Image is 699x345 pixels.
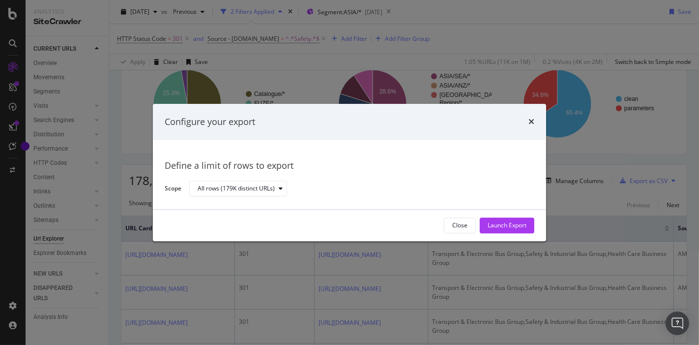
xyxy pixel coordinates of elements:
button: Close [444,218,476,233]
button: All rows (179K distinct URLs) [189,181,287,197]
button: Launch Export [480,218,534,233]
div: Close [452,221,467,230]
div: Open Intercom Messenger [666,312,689,335]
div: All rows (179K distinct URLs) [198,186,275,192]
div: Configure your export [165,116,255,128]
div: Launch Export [488,221,526,230]
label: Scope [165,184,181,195]
div: times [528,116,534,128]
div: modal [153,104,546,241]
div: Define a limit of rows to export [165,160,534,173]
